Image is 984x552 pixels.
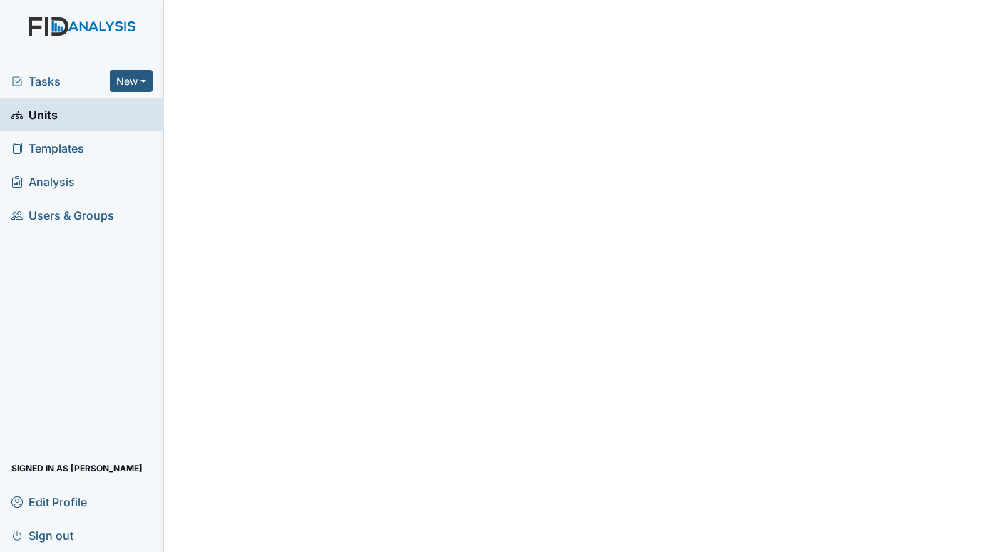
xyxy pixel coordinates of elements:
[11,491,87,513] span: Edit Profile
[11,103,58,126] span: Units
[11,204,114,226] span: Users & Groups
[11,524,73,546] span: Sign out
[11,73,110,90] a: Tasks
[110,70,153,92] button: New
[11,457,143,479] span: Signed in as [PERSON_NAME]
[11,137,84,159] span: Templates
[11,170,75,193] span: Analysis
